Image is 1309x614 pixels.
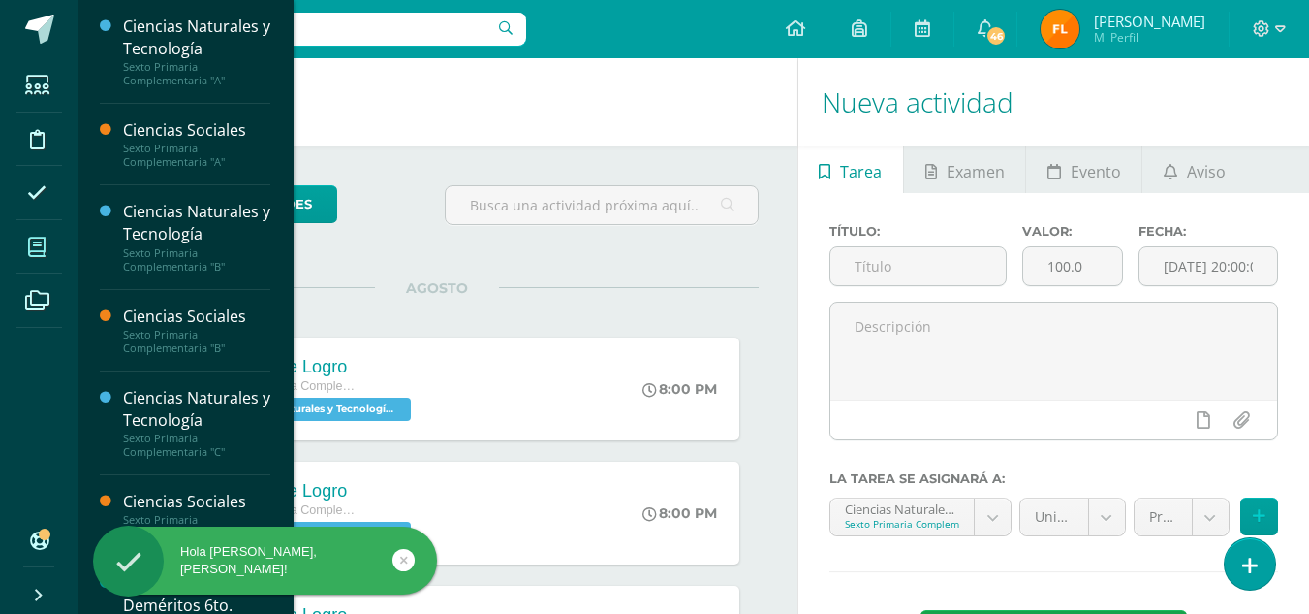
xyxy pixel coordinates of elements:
div: 8:00 PM [642,504,717,522]
div: Ciencias Naturales y Tecnología [123,16,270,60]
a: Unidad 3 [1020,499,1125,535]
a: Examen [904,146,1025,193]
span: AGOSTO [375,279,499,297]
input: Busca un usuario... [90,13,526,46]
span: Evento [1071,148,1121,195]
div: Sexto Primaria Complementaria "C" [123,432,270,459]
label: Fecha: [1138,224,1278,239]
input: Busca una actividad próxima aquí... [446,186,757,224]
span: Prueba Corta (10.0%) [1149,499,1177,535]
div: 8:00 PM [642,380,717,398]
div: Sexto Primaria Complementaria [845,517,959,531]
div: Ciencias Sociales [123,119,270,142]
span: Unidad 3 [1035,499,1074,535]
a: Ciencias Naturales y TecnologíaSexto Primaria Complementaria "A" [123,16,270,87]
div: Sexto Primaria Complementaria "A" [123,142,270,169]
h1: Actividades [101,58,774,146]
div: Sexto Primaria Complementaria "A" [123,60,270,87]
span: Examen [947,148,1005,195]
a: Ciencias Naturales y TecnologíaSexto Primaria Complementaria "C" [123,387,270,459]
span: Ciencias Naturales y Tecnología 'C' [217,398,411,421]
a: Evento [1026,146,1141,193]
div: Sexto Primaria Complementaria "C" [123,513,270,540]
span: Tarea [840,148,882,195]
div: Hola [PERSON_NAME], [PERSON_NAME]! [93,543,437,578]
input: Puntos máximos [1023,247,1122,285]
a: Ciencias SocialesSexto Primaria Complementaria "C" [123,491,270,540]
a: Ciencias SocialesSexto Primaria Complementaria "A" [123,119,270,169]
a: Ciencias Naturales y TecnologíaSexto Primaria Complementaria "B" [123,201,270,273]
label: Título: [829,224,1008,239]
a: Tarea [798,146,903,193]
div: Prueba de Logro [217,357,416,377]
a: Ciencias Naturales y Tecnología 'A'Sexto Primaria Complementaria [830,499,1011,535]
input: Título [830,247,1007,285]
div: Ciencias Sociales [123,306,270,328]
div: Ciencias Sociales [123,491,270,513]
img: 25f6e6797fd9adb8834a93e250faf539.png [1041,10,1079,48]
span: 46 [985,25,1007,47]
label: Valor: [1022,224,1123,239]
span: Mi Perfil [1094,29,1205,46]
a: Ciencias SocialesSexto Primaria Complementaria "B" [123,306,270,355]
input: Fecha de entrega [1139,247,1277,285]
div: Ciencias Naturales y Tecnología [123,387,270,432]
span: [PERSON_NAME] [1094,12,1205,31]
div: Ciencias Naturales y Tecnología [123,201,270,245]
h1: Nueva actividad [822,58,1286,146]
div: Prueba de Logro [217,481,416,501]
span: Aviso [1187,148,1226,195]
div: Sexto Primaria Complementaria "B" [123,328,270,355]
div: Sexto Primaria Complementaria "B" [123,246,270,274]
label: La tarea se asignará a: [829,471,1278,486]
a: Prueba Corta (10.0%) [1135,499,1229,535]
span: Ciencias Naturales y Tecnología 'A' [217,522,411,545]
a: Aviso [1142,146,1246,193]
div: Ciencias Naturales y Tecnología 'A' [845,499,959,517]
